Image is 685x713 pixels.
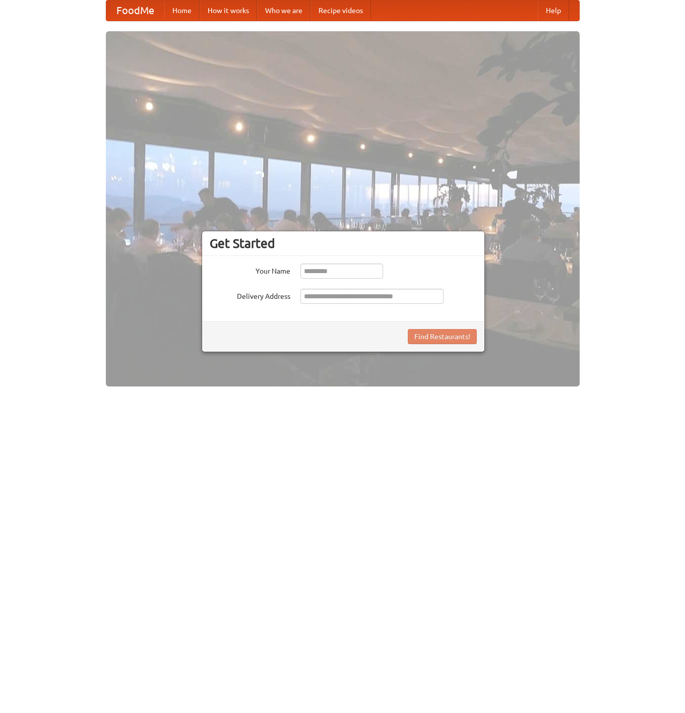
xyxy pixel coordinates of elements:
[210,289,290,301] label: Delivery Address
[200,1,257,21] a: How it works
[106,1,164,21] a: FoodMe
[164,1,200,21] a: Home
[210,264,290,276] label: Your Name
[538,1,569,21] a: Help
[210,236,477,251] h3: Get Started
[408,329,477,344] button: Find Restaurants!
[310,1,371,21] a: Recipe videos
[257,1,310,21] a: Who we are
